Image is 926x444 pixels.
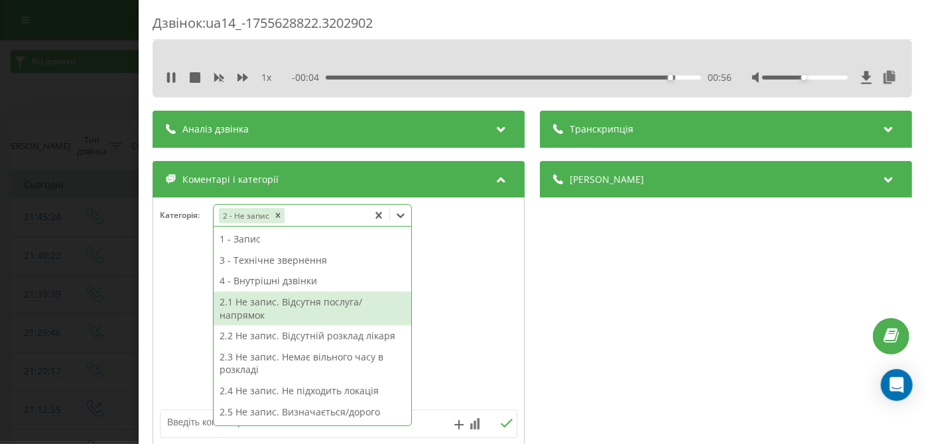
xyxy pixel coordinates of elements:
span: - 00:04 [293,71,326,84]
div: 4 - Внутрішні дзвінки [214,270,411,292]
div: 2 - Не запис [219,208,271,223]
div: Accessibility label [801,75,807,80]
div: Open Intercom Messenger [881,369,913,401]
h4: Категорія : [160,211,213,220]
div: 2.4 Не запис. Не підходить локація [214,380,411,402]
span: Аналіз дзвінка [182,123,249,136]
div: 2.2 Не запис. Відсутній розклад лікаря [214,325,411,347]
div: Дзвінок : ua14_-1755628822.3202902 [153,14,912,40]
div: Accessibility label [669,75,674,80]
span: Транскрипція [570,123,633,136]
span: 1 x [261,71,271,84]
div: 2.5 Не запис. Визначається/дорого [214,402,411,423]
div: Remove 2 - Не запис [271,208,285,223]
span: Коментарі і категорії [182,173,279,186]
div: 3 - Технічне звернення [214,250,411,271]
div: 1 - Запис [214,229,411,250]
span: 00:56 [708,71,732,84]
div: 2.3 Не запис. Немає вільного часу в розкладі [214,347,411,380]
div: 2.1 Не запис. Відсутня послуга/напрямок [214,292,411,325]
span: [PERSON_NAME] [570,173,644,186]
